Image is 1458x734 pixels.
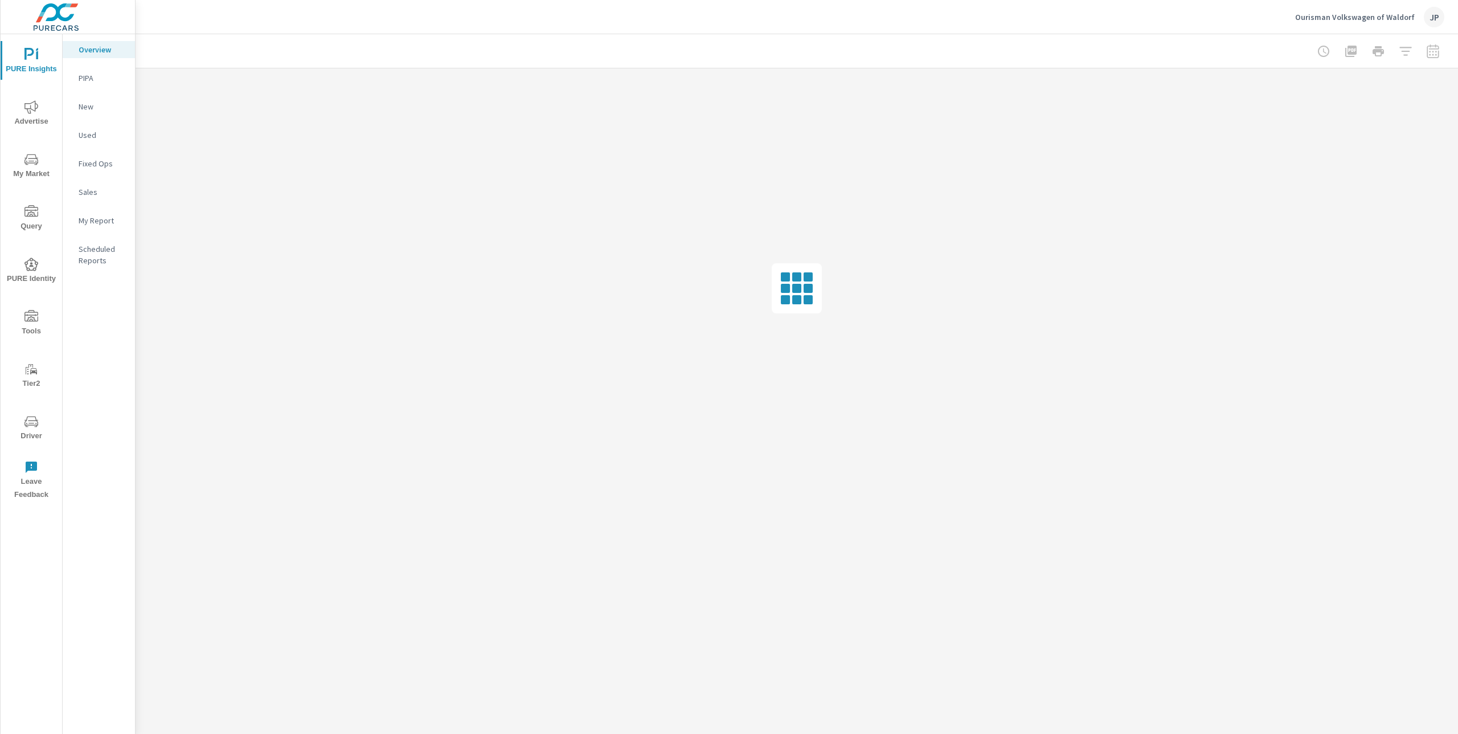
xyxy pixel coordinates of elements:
div: Used [63,127,135,144]
span: Query [4,205,59,233]
div: Overview [63,41,135,58]
p: Overview [79,44,126,55]
p: Sales [79,186,126,198]
div: My Report [63,212,135,229]
p: New [79,101,126,112]
div: JP [1424,7,1444,27]
div: Fixed Ops [63,155,135,172]
span: PURE Insights [4,48,59,76]
div: New [63,98,135,115]
div: Scheduled Reports [63,240,135,269]
p: Fixed Ops [79,158,126,169]
div: nav menu [1,34,62,506]
span: PURE Identity [4,258,59,286]
p: Used [79,129,126,141]
div: PIPA [63,70,135,87]
span: Tools [4,310,59,338]
p: PIPA [79,72,126,84]
div: Sales [63,183,135,201]
span: Driver [4,415,59,443]
span: Leave Feedback [4,460,59,501]
span: My Market [4,153,59,181]
p: Scheduled Reports [79,243,126,266]
span: Tier2 [4,362,59,390]
span: Advertise [4,100,59,128]
p: Ourisman Volkswagen of Waldorf [1295,12,1415,22]
p: My Report [79,215,126,226]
